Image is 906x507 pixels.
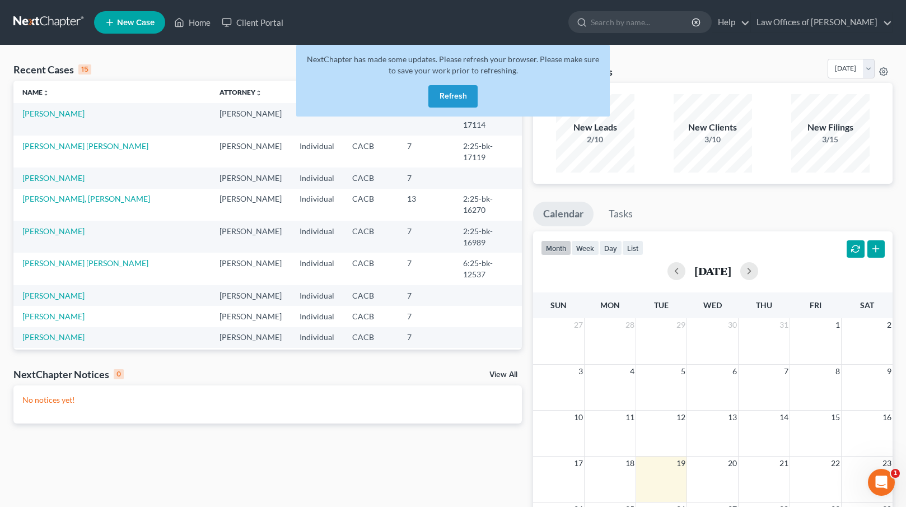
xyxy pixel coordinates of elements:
[573,318,584,332] span: 27
[674,134,752,145] div: 3/10
[398,348,454,369] td: 7
[398,285,454,306] td: 7
[22,109,85,118] a: [PERSON_NAME]
[13,368,124,381] div: NextChapter Notices
[22,394,513,406] p: No notices yet!
[791,121,870,134] div: New Filings
[22,291,85,300] a: [PERSON_NAME]
[675,457,686,470] span: 19
[886,318,893,332] span: 2
[22,141,148,151] a: [PERSON_NAME] [PERSON_NAME]
[727,457,738,470] span: 20
[573,457,584,470] span: 17
[117,18,155,27] span: New Case
[834,365,841,378] span: 8
[810,300,821,310] span: Fri
[22,88,49,96] a: Nameunfold_more
[599,202,643,226] a: Tasks
[550,300,567,310] span: Sun
[211,136,291,168] td: [PERSON_NAME]
[694,265,731,277] h2: [DATE]
[343,285,398,306] td: CACB
[211,348,291,369] td: [PERSON_NAME]
[398,136,454,168] td: 7
[712,12,750,32] a: Help
[78,64,91,75] div: 15
[886,365,893,378] span: 9
[624,318,636,332] span: 28
[727,411,738,424] span: 13
[291,348,343,369] td: Individual
[591,12,693,32] input: Search by name...
[756,300,772,310] span: Thu
[169,12,216,32] a: Home
[830,457,841,470] span: 22
[291,136,343,168] td: Individual
[398,306,454,327] td: 7
[571,240,599,255] button: week
[291,327,343,348] td: Individual
[599,240,622,255] button: day
[834,318,841,332] span: 1
[751,12,892,32] a: Law Offices of [PERSON_NAME]
[624,411,636,424] span: 11
[629,365,636,378] span: 4
[454,136,522,168] td: 2:25-bk-17119
[727,318,738,332] span: 30
[291,168,343,188] td: Individual
[398,168,454,188] td: 7
[211,327,291,348] td: [PERSON_NAME]
[22,332,85,342] a: [PERSON_NAME]
[43,90,49,96] i: unfold_more
[216,12,289,32] a: Client Portal
[255,90,262,96] i: unfold_more
[541,240,571,255] button: month
[13,63,91,76] div: Recent Cases
[556,121,634,134] div: New Leads
[211,285,291,306] td: [PERSON_NAME]
[22,194,150,203] a: [PERSON_NAME], [PERSON_NAME]
[211,103,291,135] td: [PERSON_NAME]
[398,189,454,221] td: 13
[343,253,398,285] td: CACB
[428,85,478,108] button: Refresh
[778,411,790,424] span: 14
[343,348,398,369] td: CACB
[577,365,584,378] span: 3
[343,306,398,327] td: CACB
[211,168,291,188] td: [PERSON_NAME]
[220,88,262,96] a: Attorneyunfold_more
[343,168,398,188] td: CACB
[600,300,620,310] span: Mon
[830,411,841,424] span: 15
[343,136,398,168] td: CACB
[114,369,124,379] div: 0
[674,121,752,134] div: New Clients
[675,318,686,332] span: 29
[22,226,85,236] a: [PERSON_NAME]
[680,365,686,378] span: 5
[22,173,85,183] a: [PERSON_NAME]
[398,221,454,253] td: 7
[211,189,291,221] td: [PERSON_NAME]
[291,285,343,306] td: Individual
[343,189,398,221] td: CACB
[211,306,291,327] td: [PERSON_NAME]
[454,253,522,285] td: 6:25-bk-12537
[622,240,643,255] button: list
[211,221,291,253] td: [PERSON_NAME]
[22,311,85,321] a: [PERSON_NAME]
[778,318,790,332] span: 31
[731,365,738,378] span: 6
[703,300,722,310] span: Wed
[868,469,895,496] iframe: Intercom live chat
[556,134,634,145] div: 2/10
[454,221,522,253] td: 2:25-bk-16989
[22,258,148,268] a: [PERSON_NAME] [PERSON_NAME]
[343,327,398,348] td: CACB
[791,134,870,145] div: 3/15
[307,54,599,75] span: NextChapter has made some updates. Please refresh your browser. Please make sure to save your wor...
[654,300,669,310] span: Tue
[891,469,900,478] span: 1
[343,221,398,253] td: CACB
